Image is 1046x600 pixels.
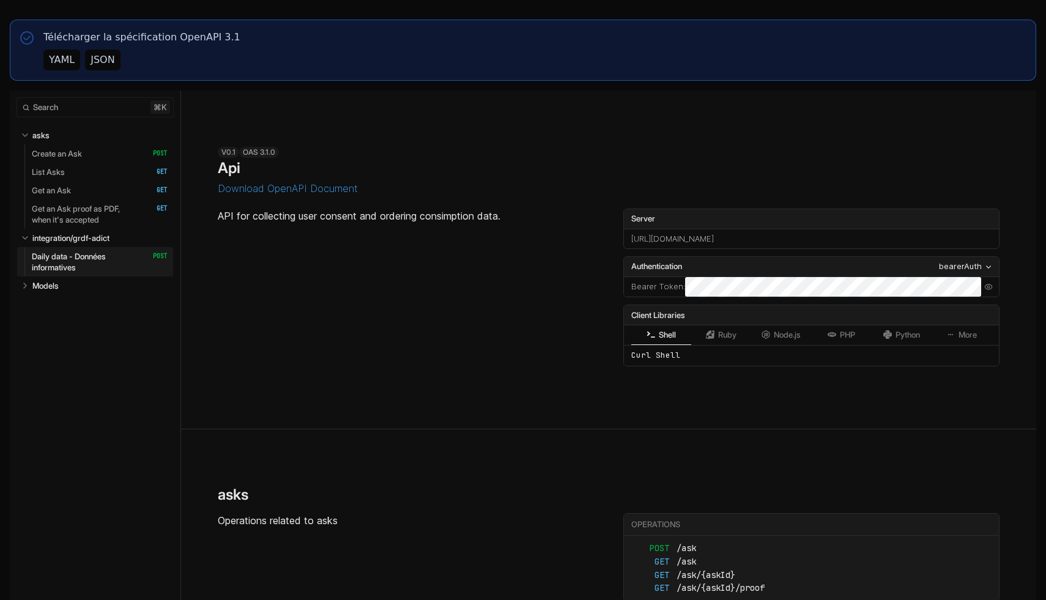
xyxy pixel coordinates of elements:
[32,280,59,291] p: Models
[624,277,685,297] div: :
[631,569,669,582] span: GET
[631,261,682,273] span: Authentication
[677,569,735,582] span: /ask/{askId}
[218,486,248,503] h2: asks
[43,30,240,45] p: Télécharger la spécification OpenAPI 3.1
[144,168,168,176] span: GET
[624,305,999,325] div: Client Libraries
[32,130,50,141] p: asks
[32,166,65,177] p: List Asks
[624,229,999,249] div: [URL][DOMAIN_NAME]
[659,330,676,339] span: Shell
[32,144,168,163] a: Create an Ask POST
[144,204,168,213] span: GET
[935,260,996,273] button: bearerAuth
[32,247,168,276] a: Daily data - Données informatives POST
[33,103,58,112] span: Search
[218,183,358,194] button: Download OpenAPI Document
[32,163,168,181] a: List Asks GET
[49,53,75,67] div: YAML
[32,229,168,247] a: integration/grdf-adict
[32,185,71,196] p: Get an Ask
[631,542,669,555] span: POST
[774,330,801,339] span: Node.js
[631,555,669,569] span: GET
[32,251,140,273] p: Daily data - Données informatives
[631,519,997,530] div: Operations
[218,209,594,223] p: API for collecting user consent and ordering consimption data.
[32,148,82,159] p: Create an Ask
[91,53,114,67] div: JSON
[631,542,992,555] a: POST/ask
[631,281,683,293] label: Bearer Token
[631,555,992,569] a: GET/ask
[624,209,999,229] label: Server
[150,100,170,114] kbd: ⌘ k
[631,582,992,595] a: GET/ask/{askId}/proof
[840,330,855,339] span: PHP
[144,252,168,261] span: POST
[631,569,992,582] a: GET/ask/{askId}
[218,147,239,158] div: v0.1
[85,50,120,70] button: JSON
[43,50,80,70] button: YAML
[677,542,714,555] span: /ask
[32,276,168,295] a: Models
[32,232,109,243] p: integration/grdf-adict
[32,199,168,229] a: Get an Ask proof as PDF, when it's accepted GET
[32,181,168,199] a: Get an Ask GET
[677,582,765,595] span: /ask/{askId}/proof
[677,555,714,569] span: /ask
[218,513,594,528] p: Operations related to asks
[32,126,168,144] a: asks
[896,330,920,339] span: Python
[32,203,140,225] p: Get an Ask proof as PDF, when it's accepted
[144,186,168,194] span: GET
[239,147,279,158] div: OAS 3.1.0
[218,159,240,177] h1: Api
[144,149,168,158] span: POST
[718,330,736,339] span: Ruby
[631,582,669,595] span: GET
[624,345,999,366] div: Curl Shell
[939,261,982,273] div: bearerAuth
